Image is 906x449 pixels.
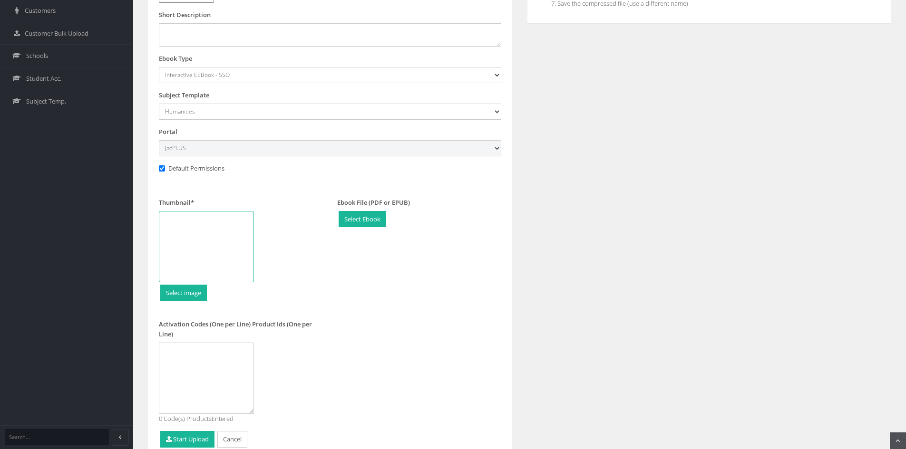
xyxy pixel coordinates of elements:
label: Ebook Type [159,54,192,64]
span: Code(s) [164,414,185,423]
label: Short Description [159,10,211,20]
span: 0 [159,414,162,423]
input: Default Permissions [159,165,165,172]
button: Start Upload [160,431,214,448]
label: Default Permissions [159,163,224,173]
label: Subject Template [159,90,209,100]
span: Subject Temp. [26,97,66,106]
span: Student Acc. [26,74,61,83]
a: Cancel [217,431,247,448]
span: Ebook File (PDF or EPUB) [337,198,410,207]
label: Thumbnail* [159,198,194,208]
input: Search... [5,429,109,445]
span: Customers [25,6,56,15]
span: Schools [26,51,48,60]
div: Entered [152,319,330,424]
span: Customer Bulk Upload [25,29,88,38]
span: Activation Codes (One per Line) [159,320,251,328]
label: Portal [159,127,177,137]
span: Products [186,414,212,423]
